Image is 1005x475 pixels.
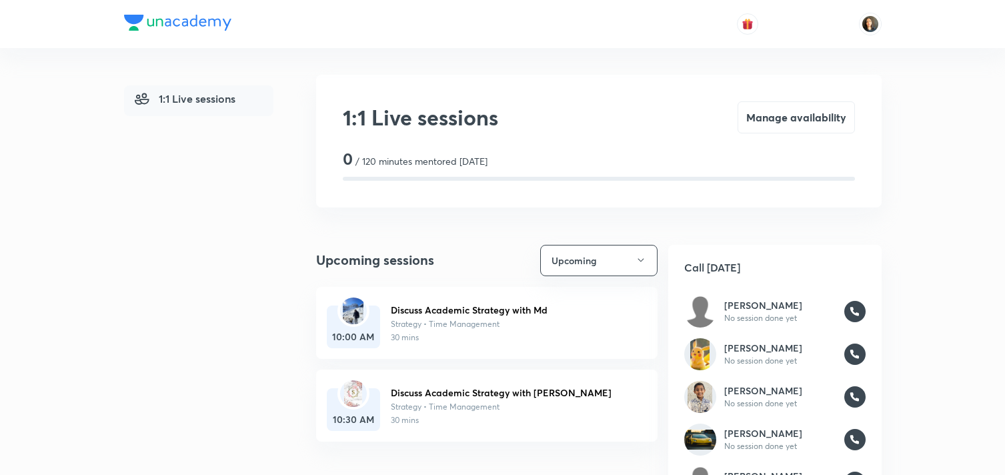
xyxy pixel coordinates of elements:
[124,85,273,116] a: 1:1 Live sessions
[391,332,636,344] p: 30 mins
[327,412,380,426] h6: 10:30 AM
[844,301,866,322] img: call
[391,401,636,413] p: Strategy • Time Management
[690,338,710,370] img: ff487e69c01a444e88384433a62cacf2.jpg
[391,386,636,400] h6: Discuss Academic Strategy with [PERSON_NAME]
[684,296,716,328] img: default.png
[135,91,235,107] span: 1:1 Live sessions
[391,303,636,317] h6: Discuss Academic Strategy with Md
[738,101,855,133] button: Manage availability
[724,355,836,367] h6: No session done yet
[327,330,380,344] h6: 10:00 AM
[844,386,866,408] img: call
[724,384,836,398] h6: [PERSON_NAME]
[391,414,636,426] p: 30 mins
[668,245,882,290] h5: Call [DATE]
[343,101,498,133] h2: 1:1 Live sessions
[540,245,658,276] button: Upcoming
[124,15,231,31] img: Company Logo
[724,312,836,324] h6: No session done yet
[886,423,990,460] iframe: Help widget launcher
[724,341,836,355] h6: [PERSON_NAME]
[724,398,836,410] h6: No session done yet
[355,154,487,168] p: / 120 minutes mentored [DATE]
[344,380,362,407] img: 9fef872d23944fdb84d962f4d237dde4.jpg
[343,298,363,324] img: f559b1002575478281a6e7c1a01141a2.jpg
[391,318,636,330] p: Strategy • Time Management
[742,18,754,30] img: avatar
[724,298,836,312] h6: [PERSON_NAME]
[684,430,716,450] img: 61c02c4be13140748ef7675813599753.jpg
[724,440,836,452] h6: No session done yet
[343,149,353,169] h3: 0
[859,13,882,35] img: NARENDER JEET
[844,344,866,365] img: call
[688,381,713,413] img: d4ce53ef3ebe462182ffc5e70a3d187a.jpg
[724,426,836,440] h6: [PERSON_NAME]
[844,429,866,450] img: call
[316,250,434,270] h4: Upcoming sessions
[124,15,231,34] a: Company Logo
[737,13,758,35] button: avatar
